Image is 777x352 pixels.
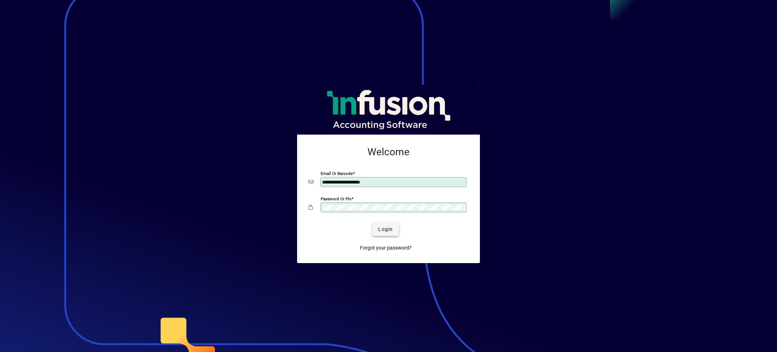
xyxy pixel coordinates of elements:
span: Forgot your password? [360,244,412,252]
mat-label: Email or Barcode [321,171,353,176]
span: Login [378,226,393,233]
button: Login [372,223,398,236]
a: Forgot your password? [357,242,415,255]
h2: Welcome [309,146,468,158]
mat-label: Password or Pin [321,196,351,201]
